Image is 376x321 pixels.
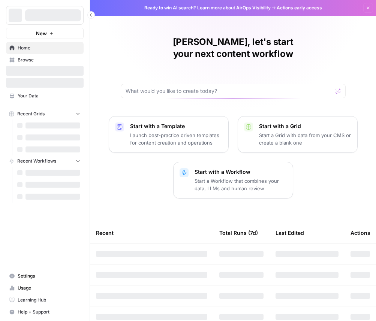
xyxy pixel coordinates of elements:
[18,93,80,99] span: Your Data
[259,131,351,146] p: Start a Grid with data from your CMS or create a blank one
[276,222,304,243] div: Last Edited
[18,285,80,291] span: Usage
[6,42,84,54] a: Home
[195,168,287,176] p: Start with a Workflow
[6,294,84,306] a: Learning Hub
[351,222,370,243] div: Actions
[6,282,84,294] a: Usage
[130,122,222,130] p: Start with a Template
[126,87,332,95] input: What would you like to create today?
[18,297,80,303] span: Learning Hub
[6,155,84,167] button: Recent Workflows
[18,45,80,51] span: Home
[18,57,80,63] span: Browse
[6,108,84,119] button: Recent Grids
[130,131,222,146] p: Launch best-practice driven templates for content creation and operations
[219,222,258,243] div: Total Runs (7d)
[6,90,84,102] a: Your Data
[6,306,84,318] button: Help + Support
[109,116,229,153] button: Start with a TemplateLaunch best-practice driven templates for content creation and operations
[6,28,84,39] button: New
[121,36,346,60] h1: [PERSON_NAME], let's start your next content workflow
[197,5,222,10] a: Learn more
[17,158,56,164] span: Recent Workflows
[36,30,47,37] span: New
[238,116,358,153] button: Start with a GridStart a Grid with data from your CMS or create a blank one
[96,222,207,243] div: Recent
[195,177,287,192] p: Start a Workflow that combines your data, LLMs and human review
[259,122,351,130] p: Start with a Grid
[277,4,322,11] span: Actions early access
[18,309,80,315] span: Help + Support
[173,162,293,199] button: Start with a WorkflowStart a Workflow that combines your data, LLMs and human review
[6,54,84,66] a: Browse
[6,270,84,282] a: Settings
[144,4,271,11] span: Ready to win AI search? about AirOps Visibility
[18,273,80,279] span: Settings
[17,110,45,117] span: Recent Grids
